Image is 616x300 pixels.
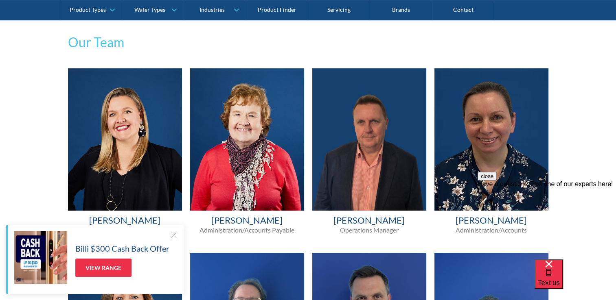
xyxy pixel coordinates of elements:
[434,68,548,211] img: Lily Vincitorio
[190,226,304,235] p: Administration/Accounts Payable
[68,33,548,52] h2: Our Team
[190,215,304,226] h4: [PERSON_NAME]
[190,68,304,211] img: Rosemary Pendlebury
[199,7,224,13] div: Industries
[75,259,132,277] a: View Range
[75,242,169,254] h5: Billi $300 Cash Back Offer
[68,68,182,211] img: Melissa Croxford
[312,68,426,211] img: Mike Evans
[434,226,548,235] p: Administration/Accounts
[312,215,426,226] h4: [PERSON_NAME]
[478,172,616,270] iframe: podium webchat widget prompt
[434,215,548,226] h4: [PERSON_NAME]
[70,7,106,13] div: Product Types
[134,7,165,13] div: Water Types
[312,226,426,235] p: Operations Manager
[68,215,182,226] h4: [PERSON_NAME]
[535,259,616,300] iframe: podium webchat widget bubble
[14,231,67,284] img: Billi $300 Cash Back Offer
